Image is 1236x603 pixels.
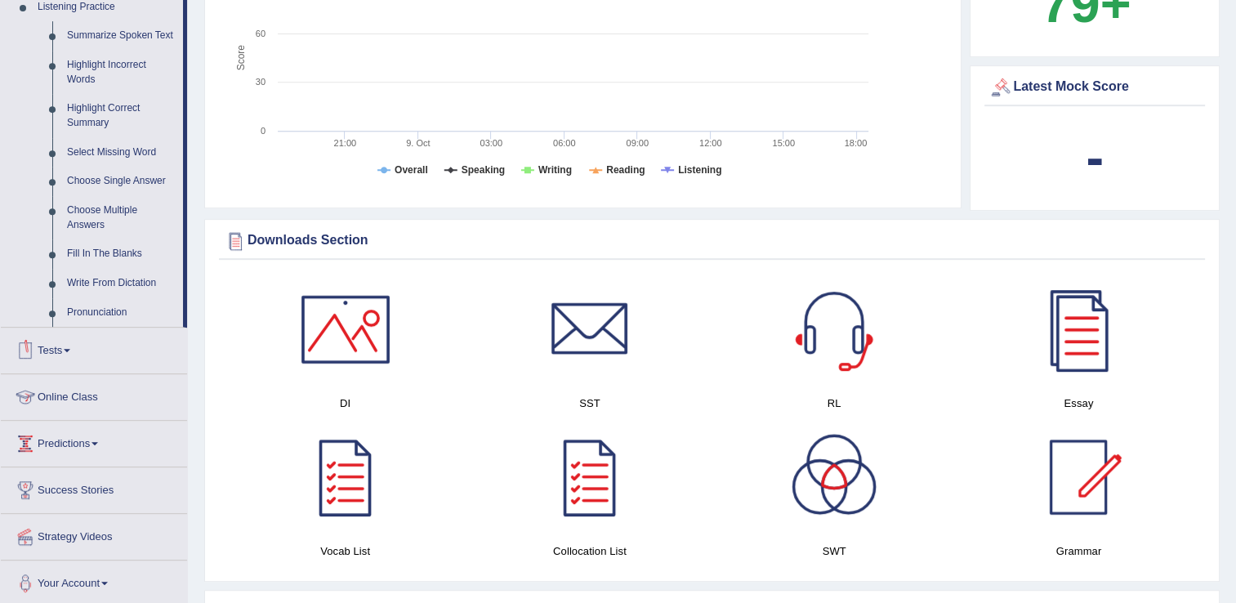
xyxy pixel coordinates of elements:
[60,94,183,137] a: Highlight Correct Summary
[475,543,703,560] h4: Collocation List
[462,164,505,176] tspan: Speaking
[678,164,721,176] tspan: Listening
[231,543,459,560] h4: Vocab List
[1,421,187,462] a: Predictions
[1,467,187,508] a: Success Stories
[845,138,868,148] text: 18:00
[1,374,187,415] a: Online Class
[231,395,459,412] h4: DI
[538,164,572,176] tspan: Writing
[965,395,1193,412] h4: Essay
[1,561,187,601] a: Your Account
[235,45,247,71] tspan: Score
[261,126,265,136] text: 0
[988,75,1201,100] div: Latest Mock Score
[475,395,703,412] h4: SST
[606,164,645,176] tspan: Reading
[60,138,183,167] a: Select Missing Word
[553,138,576,148] text: 06:00
[721,543,948,560] h4: SWT
[223,229,1201,253] div: Downloads Section
[60,298,183,328] a: Pronunciation
[480,138,502,148] text: 03:00
[626,138,649,148] text: 09:00
[256,29,265,38] text: 60
[256,77,265,87] text: 30
[60,21,183,51] a: Summarize Spoken Text
[60,196,183,239] a: Choose Multiple Answers
[1086,127,1104,187] b: -
[699,138,722,148] text: 12:00
[60,51,183,94] a: Highlight Incorrect Words
[406,138,430,148] tspan: 9. Oct
[334,138,357,148] text: 21:00
[965,543,1193,560] h4: Grammar
[395,164,428,176] tspan: Overall
[1,328,187,368] a: Tests
[60,269,183,298] a: Write From Dictation
[60,167,183,196] a: Choose Single Answer
[1,514,187,555] a: Strategy Videos
[60,239,183,269] a: Fill In The Blanks
[721,395,948,412] h4: RL
[772,138,795,148] text: 15:00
